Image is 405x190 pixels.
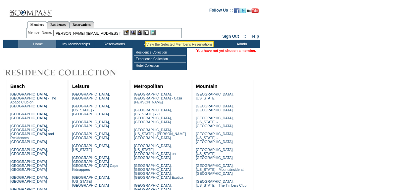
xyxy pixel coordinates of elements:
a: [GEOGRAPHIC_DATA], [GEOGRAPHIC_DATA] - The Abaco Club on [GEOGRAPHIC_DATA] [10,92,56,108]
img: b_calculator.gif [150,30,156,35]
a: Leisure [72,84,89,89]
a: Follow us on Twitter [240,10,246,14]
a: [GEOGRAPHIC_DATA], [GEOGRAPHIC_DATA] [10,148,48,156]
a: Metropolitan [134,84,163,89]
a: [GEOGRAPHIC_DATA], [US_STATE] - [GEOGRAPHIC_DATA] [196,132,233,144]
div: View the Selected Member's Reservations [146,42,213,46]
td: My Memberships [56,40,94,48]
img: Destinations by Exclusive Resorts [3,66,132,79]
td: Hotel Collection [134,62,186,69]
a: [GEOGRAPHIC_DATA], [GEOGRAPHIC_DATA] [10,175,48,183]
a: [GEOGRAPHIC_DATA], [US_STATE] - [GEOGRAPHIC_DATA] [196,116,233,128]
a: Help [250,34,259,39]
a: [GEOGRAPHIC_DATA], [US_STATE] - Mountainside at [GEOGRAPHIC_DATA] [196,164,243,175]
td: Residence Collection [134,49,186,56]
a: Mountain [196,84,217,89]
a: Reservations [69,21,94,28]
td: Admin [222,40,260,48]
img: Impersonate [137,30,142,35]
img: b_edit.gif [124,30,129,35]
span: You have not yet chosen a member. [196,49,256,53]
a: [GEOGRAPHIC_DATA], [US_STATE] - [GEOGRAPHIC_DATA] [72,175,110,187]
a: Residences [47,21,69,28]
td: Home [18,40,56,48]
span: :: [243,34,246,39]
a: [GEOGRAPHIC_DATA], [US_STATE] [72,144,110,152]
a: Members [27,21,47,28]
a: [GEOGRAPHIC_DATA], [GEOGRAPHIC_DATA] [72,120,110,128]
a: [GEOGRAPHIC_DATA], [GEOGRAPHIC_DATA] - [GEOGRAPHIC_DATA], [GEOGRAPHIC_DATA] Exotica [134,164,183,179]
td: Vacation Collection [132,40,184,48]
a: [GEOGRAPHIC_DATA] - [GEOGRAPHIC_DATA] - [GEOGRAPHIC_DATA] [10,160,49,171]
td: Experience Collection [134,56,186,62]
a: [GEOGRAPHIC_DATA], [GEOGRAPHIC_DATA] [10,112,48,120]
a: Subscribe to our YouTube Channel [247,10,259,14]
a: [GEOGRAPHIC_DATA], [US_STATE] - The Timbers Club [196,179,246,187]
td: Follow Us :: [209,7,233,15]
a: [GEOGRAPHIC_DATA], [GEOGRAPHIC_DATA] [72,92,110,100]
a: [GEOGRAPHIC_DATA], [GEOGRAPHIC_DATA] - [GEOGRAPHIC_DATA] Cape Kidnappers [72,156,118,171]
a: Become our fan on Facebook [234,10,239,14]
a: [GEOGRAPHIC_DATA], [GEOGRAPHIC_DATA] - [GEOGRAPHIC_DATA] and Residences [GEOGRAPHIC_DATA] [10,124,54,144]
img: View [130,30,136,35]
a: [GEOGRAPHIC_DATA], [GEOGRAPHIC_DATA] [72,132,110,140]
img: Compass Home [9,3,52,17]
a: Beach [10,84,25,89]
img: Subscribe to our YouTube Channel [247,8,259,13]
a: [GEOGRAPHIC_DATA], [GEOGRAPHIC_DATA] [196,104,233,112]
a: [GEOGRAPHIC_DATA], [US_STATE] - 71 [GEOGRAPHIC_DATA], [GEOGRAPHIC_DATA] [134,108,172,124]
a: [GEOGRAPHIC_DATA], [GEOGRAPHIC_DATA] - Casa [PERSON_NAME] [134,92,182,104]
img: Follow us on Twitter [240,8,246,13]
td: Reports [184,40,222,48]
a: [GEOGRAPHIC_DATA], [US_STATE] [196,92,233,100]
a: [GEOGRAPHIC_DATA], [US_STATE] - [GEOGRAPHIC_DATA] [72,104,110,116]
a: Sign Out [222,34,239,39]
div: Member Name: [28,30,53,35]
a: [GEOGRAPHIC_DATA], [US_STATE] - [GEOGRAPHIC_DATA] on [GEOGRAPHIC_DATA] [134,144,176,160]
img: Become our fan on Facebook [234,8,239,13]
img: Reservations [143,30,149,35]
a: [GEOGRAPHIC_DATA], [US_STATE] - [GEOGRAPHIC_DATA] [196,148,233,160]
a: [GEOGRAPHIC_DATA], [US_STATE] - [PERSON_NAME][GEOGRAPHIC_DATA] [134,128,186,140]
td: Reservations [94,40,132,48]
